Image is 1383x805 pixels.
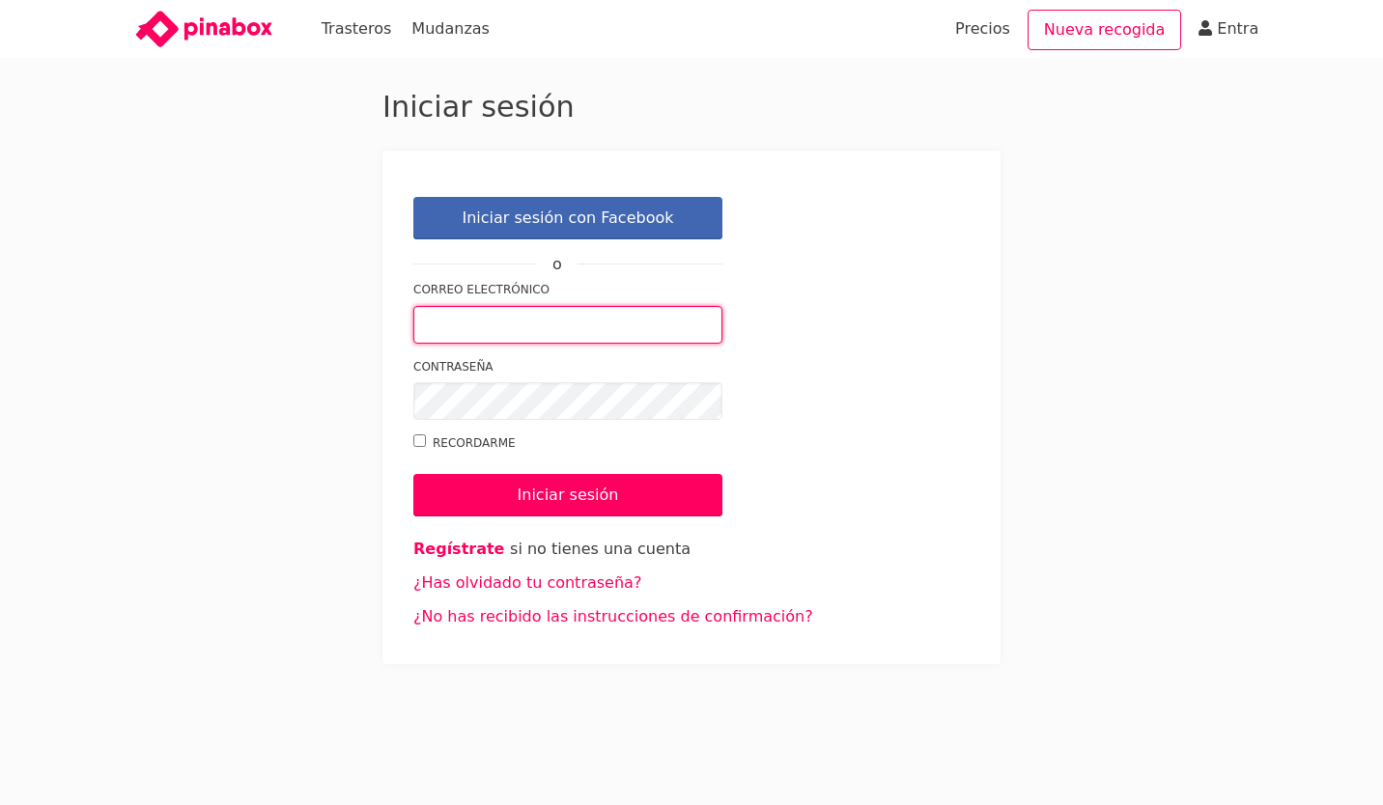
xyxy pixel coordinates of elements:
label: Recordarme [413,433,722,454]
input: Recordarme [413,434,426,447]
div: Widget de chat [1286,712,1383,805]
a: ¿Has olvidado tu contraseña? [413,573,641,592]
a: ¿No has recibido las instrucciones de confirmación? [413,607,813,625]
span: o [537,251,578,278]
label: Contraseña [413,357,722,377]
label: Correo electrónico [413,280,722,300]
a: Iniciar sesión con Facebook [413,197,722,239]
a: Nueva recogida [1028,10,1182,50]
h2: Iniciar sesión [382,89,1001,125]
a: Regístrate [413,540,504,558]
iframe: To enrich screen reader interactions, please activate Accessibility in Grammarly extension settings [1286,712,1383,805]
input: Iniciar sesión [413,474,722,516]
li: si no tienes una cuenta [413,532,970,566]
